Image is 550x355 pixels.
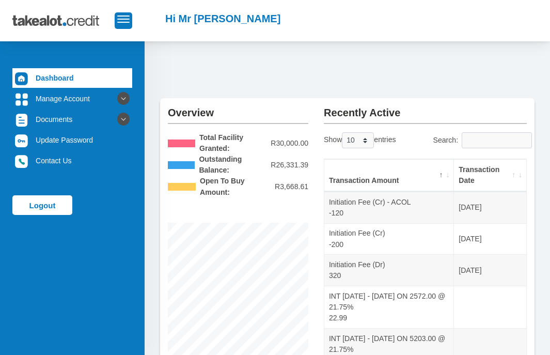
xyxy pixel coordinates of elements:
a: Dashboard [12,68,132,88]
td: [DATE] [454,254,526,286]
b: Outstanding Balance: [199,154,264,176]
a: Contact Us [12,151,132,171]
a: Logout [12,195,72,215]
span: R30,000.00 [271,138,308,149]
a: Update Password [12,130,132,150]
h2: Recently Active [324,98,527,119]
span: R26,331.39 [271,160,308,171]
input: Search: [462,132,532,148]
th: Transaction Date: activate to sort column ascending [454,159,526,192]
span: R3,668.61 [275,181,308,192]
label: Search: [433,132,527,148]
a: Manage Account [12,89,132,109]
b: Total Facility Granted: [199,132,266,154]
td: Initiation Fee (Dr) 320 [324,254,454,286]
select: Showentries [342,132,374,148]
td: Initiation Fee (Cr) -200 [324,223,454,255]
img: takealot_credit_logo.svg [12,8,115,34]
td: Initiation Fee (Cr) - ACOL -120 [324,192,454,223]
td: [DATE] [454,192,526,223]
label: Show entries [324,132,396,148]
h2: Overview [168,98,308,119]
a: Documents [12,110,132,129]
th: Transaction Amount: activate to sort column descending [324,159,454,192]
td: [DATE] [454,223,526,255]
h2: Hi Mr [PERSON_NAME] [165,12,280,25]
b: Open To Buy Amount: [200,176,269,197]
td: INT [DATE] - [DATE] ON 2572.00 @ 21.75% 22.99 [324,286,454,328]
